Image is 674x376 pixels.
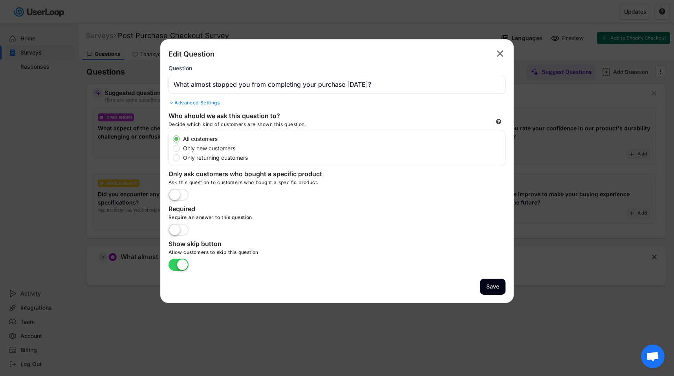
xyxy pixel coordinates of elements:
[168,170,326,179] div: Only ask customers who bought a specific product
[495,47,506,60] button: 
[641,345,665,368] a: Open chat
[168,75,506,94] input: Type your question here...
[168,100,506,106] div: Advanced Settings
[181,155,505,161] label: Only returning customers
[168,65,192,72] div: Question
[168,214,404,224] div: Require an answer to this question
[168,49,214,59] div: Edit Question
[480,279,506,295] button: Save
[181,136,505,142] label: All customers
[168,121,365,131] div: Decide which kind of customers are shown this question.
[168,240,326,249] div: Show skip button
[497,48,504,59] text: 
[181,146,505,151] label: Only new customers
[168,205,326,214] div: Required
[168,249,404,259] div: Allow customers to skip this question
[168,179,506,189] div: Ask this question to customers who bought a specific product.
[168,112,326,121] div: Who should we ask this question to?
